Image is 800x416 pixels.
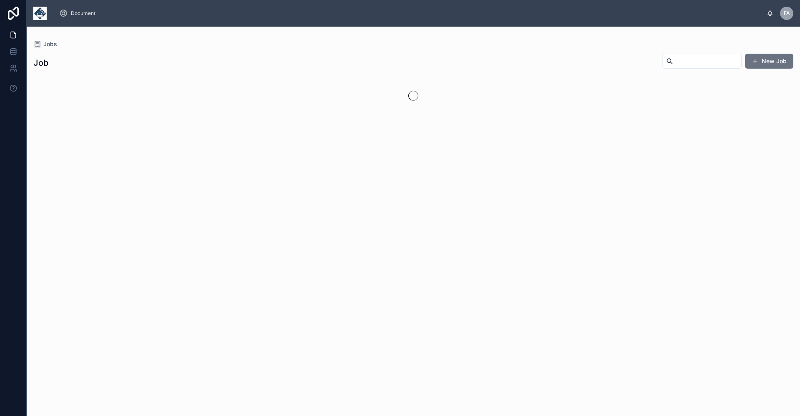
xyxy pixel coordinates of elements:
[43,40,57,48] span: Jobs
[33,40,57,48] a: Jobs
[784,10,790,17] span: FA
[57,6,101,21] a: Document
[33,7,47,20] img: App logo
[33,57,48,69] h1: Job
[745,54,793,69] button: New Job
[53,4,767,22] div: scrollable content
[71,10,95,17] span: Document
